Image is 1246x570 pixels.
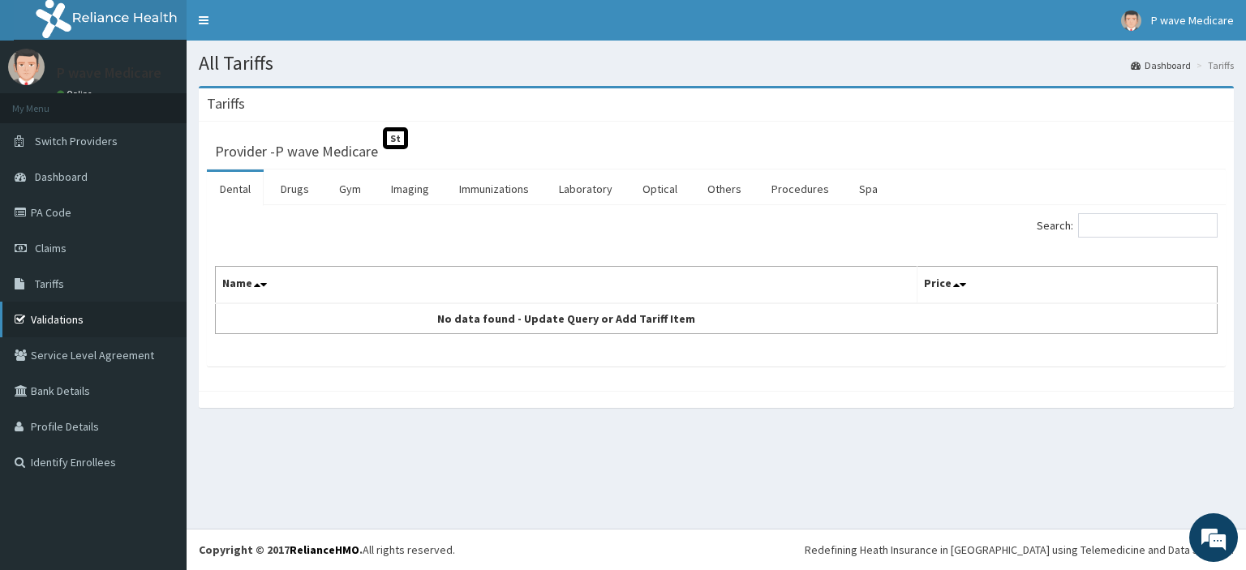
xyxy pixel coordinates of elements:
li: Tariffs [1192,58,1234,72]
textarea: Type your message and hit 'Enter' [8,390,309,447]
a: Online [57,88,96,100]
span: Switch Providers [35,134,118,148]
input: Search: [1078,213,1218,238]
td: No data found - Update Query or Add Tariff Item [216,303,917,334]
a: Optical [629,172,690,206]
th: Price [917,267,1218,304]
a: Dashboard [1131,58,1191,72]
a: Dental [207,172,264,206]
a: Procedures [758,172,842,206]
span: P wave Medicare [1151,13,1234,28]
a: Spa [846,172,891,206]
a: Immunizations [446,172,542,206]
label: Search: [1037,213,1218,238]
h3: Tariffs [207,96,245,111]
img: User Image [8,49,45,85]
a: Laboratory [546,172,625,206]
span: Dashboard [35,169,88,184]
h1: All Tariffs [199,53,1234,74]
div: Minimize live chat window [266,8,305,47]
footer: All rights reserved. [187,529,1246,570]
a: Gym [326,172,374,206]
strong: Copyright © 2017 . [199,542,363,557]
span: St [383,127,408,149]
a: Others [694,172,754,206]
div: Redefining Heath Insurance in [GEOGRAPHIC_DATA] using Telemedicine and Data Science! [805,542,1234,558]
a: Imaging [378,172,442,206]
p: P wave Medicare [57,66,161,80]
img: User Image [1121,11,1141,31]
span: Claims [35,241,67,255]
div: Chat with us now [84,91,273,112]
th: Name [216,267,917,304]
a: RelianceHMO [290,542,359,557]
img: d_794563401_company_1708531726252_794563401 [30,81,66,122]
h3: Provider - P wave Medicare [215,144,378,159]
span: Tariffs [35,276,64,291]
span: We're online! [94,178,224,341]
a: Drugs [268,172,322,206]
